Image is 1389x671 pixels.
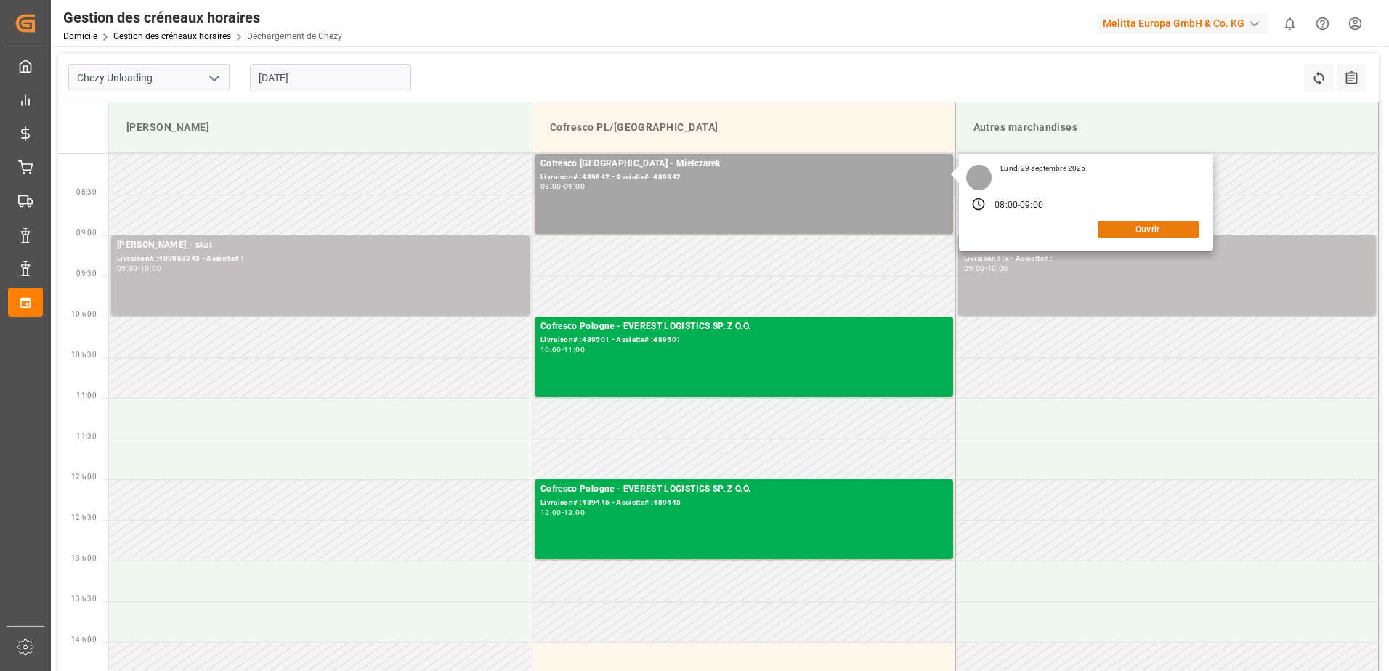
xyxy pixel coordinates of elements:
span: 13 h 00 [71,554,97,562]
div: Cofresco Pologne - EVEREST LOGISTICS SP. Z O.O. [540,320,947,334]
button: Centre d’aide [1306,7,1339,40]
span: 08:30 [76,188,97,196]
span: 11:30 [76,432,97,440]
div: [PERSON_NAME] - skat [117,238,524,253]
span: 12 h 30 [71,513,97,521]
span: 10 h 00 [71,310,97,318]
div: 09:00 [564,183,585,190]
div: Lundi 29 septembre 2025 [995,163,1090,174]
div: Cofresco Pologne - EVEREST LOGISTICS SP. Z O.O. [540,482,947,497]
div: [PERSON_NAME] [121,114,520,141]
a: Gestion des créneaux horaires [113,31,231,41]
div: - [562,346,564,353]
span: 09:30 [76,269,97,277]
span: 14 h 00 [71,635,97,643]
div: Livraison# :489445 - Assiette# :489445 [540,497,947,509]
div: 09:00 [117,265,138,272]
div: Cofresco PL/[GEOGRAPHIC_DATA] [544,114,944,141]
button: Ouvrir le menu [203,67,224,89]
div: 10:00 [540,346,562,353]
div: - [562,183,564,190]
span: 13 h 30 [71,595,97,603]
div: 13:00 [564,509,585,516]
div: 10:00 [140,265,161,272]
div: 08:00 [540,183,562,190]
span: 12 h 00 [71,473,97,481]
div: - [562,509,564,516]
span: 10 h 30 [71,351,97,359]
div: Livraison# :489842 - Assiette# :489842 [540,171,947,184]
div: - [1018,199,1020,212]
div: Gestion des créneaux horaires [63,7,342,28]
div: Livraison# :489501 - Assiette# :489501 [540,334,947,346]
a: Domicile [63,31,97,41]
button: Ouvrir [1098,221,1199,238]
span: 09:00 [76,229,97,237]
input: JJ-MM-AAAA [250,64,411,91]
button: Afficher 0 nouvelles notifications [1273,7,1306,40]
div: 10:00 [987,265,1008,272]
div: - [984,265,987,272]
div: 09:00 [964,265,985,272]
font: Melitta Europa GmbH & Co. KG [1103,16,1244,31]
div: 12:00 [540,509,562,516]
input: Type à rechercher/sélectionner [68,64,230,91]
div: 11:00 [564,346,585,353]
div: 08:00 [995,199,1018,212]
div: Livraison# :x - Assiette# : [964,253,1371,265]
div: Autres marchandises [968,114,1367,141]
span: 11:00 [76,391,97,399]
button: Melitta Europa GmbH & Co. KG [1097,9,1273,37]
div: Cofresco [GEOGRAPHIC_DATA] - Mielczarek [540,157,947,171]
div: 09:00 [1020,199,1043,212]
div: - [138,265,140,272]
div: Livraison# :400053245 - Assiette# : [117,253,524,265]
